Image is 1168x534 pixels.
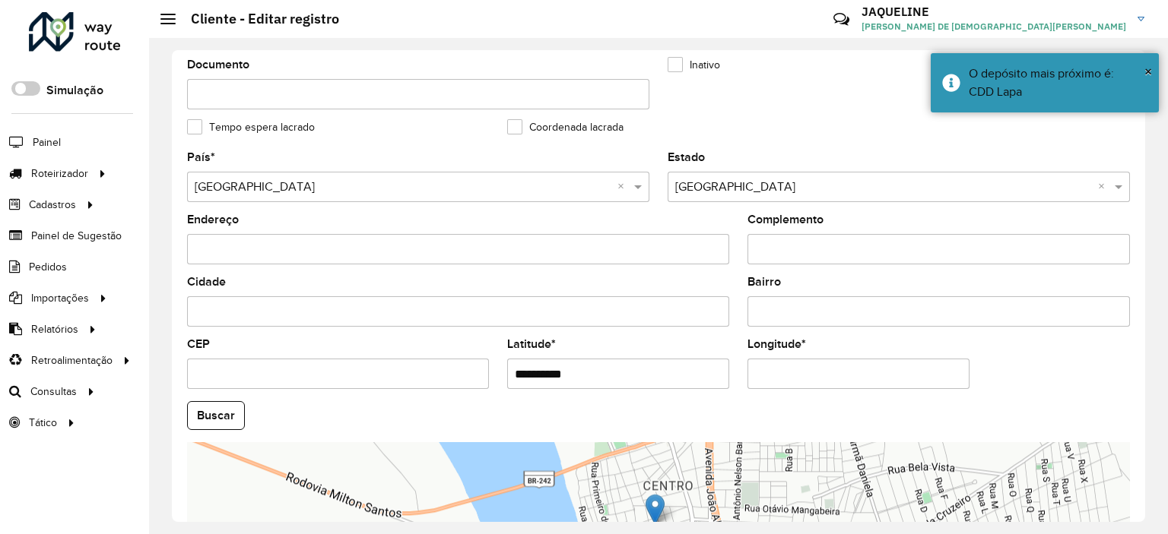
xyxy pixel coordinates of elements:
label: Simulação [46,81,103,100]
label: CEP [187,335,210,353]
span: Clear all [617,178,630,196]
button: Close [1144,60,1152,83]
label: País [187,148,215,166]
span: Retroalimentação [31,352,113,368]
h2: Cliente - Editar registro [176,11,339,27]
span: Tático [29,415,57,431]
label: Cidade [187,273,226,291]
label: Longitude [747,335,806,353]
img: Marker [646,494,665,525]
label: Inativo [668,57,720,73]
span: Cadastros [29,197,76,213]
label: Latitude [507,335,556,353]
span: Roteirizador [31,166,88,182]
label: Estado [668,148,705,166]
label: Documento [187,55,249,74]
label: Complemento [747,210,824,229]
span: Consultas [30,384,77,400]
label: Endereço [187,210,239,229]
span: [PERSON_NAME] DE [DEMOGRAPHIC_DATA][PERSON_NAME] [862,20,1126,33]
label: Coordenada lacrada [507,119,624,135]
a: Contato Rápido [825,3,858,36]
h3: JAQUELINE [862,5,1126,19]
span: Importações [31,290,89,306]
span: Clear all [1098,178,1111,196]
button: Buscar [187,401,245,430]
span: Painel de Sugestão [31,228,122,244]
label: Bairro [747,273,781,291]
span: Relatórios [31,321,78,337]
span: Pedidos [29,259,67,275]
label: Tempo espera lacrado [187,119,315,135]
span: Painel [33,134,61,150]
div: O depósito mais próximo é: CDD Lapa [969,65,1147,101]
span: × [1144,63,1152,80]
